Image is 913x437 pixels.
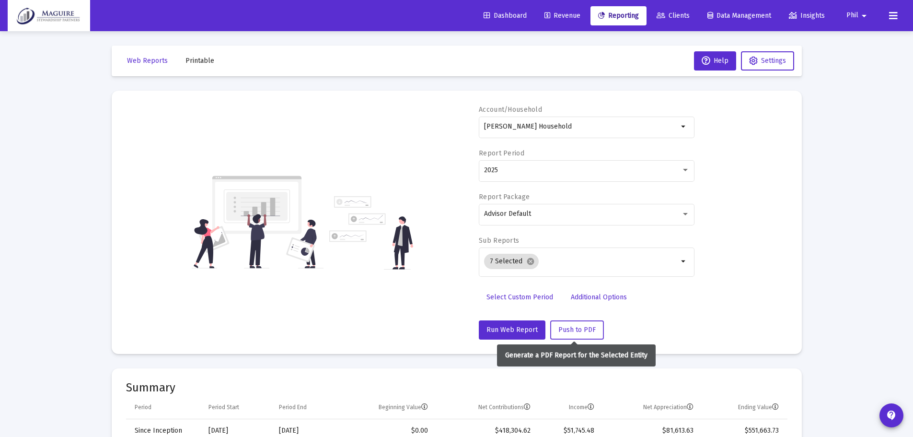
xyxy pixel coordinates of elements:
[484,210,531,218] span: Advisor Default
[192,175,324,270] img: reporting
[781,6,832,25] a: Insights
[694,51,736,71] button: Help
[486,326,538,334] span: Run Web Report
[272,396,339,419] td: Column Period End
[478,403,531,411] div: Net Contributions
[126,396,202,419] td: Column Period
[126,383,787,392] mat-card-title: Summary
[571,293,627,301] span: Additional Options
[379,403,428,411] div: Beginning Value
[835,6,881,25] button: Phil
[484,166,498,174] span: 2025
[208,426,266,436] div: [DATE]
[479,106,542,114] label: Account/Household
[435,396,537,419] td: Column Net Contributions
[526,257,535,266] mat-icon: cancel
[479,236,519,245] label: Sub Reports
[208,403,239,411] div: Period Start
[279,426,332,436] div: [DATE]
[550,320,604,340] button: Push to PDF
[135,403,151,411] div: Period
[544,12,580,20] span: Revenue
[678,121,690,132] mat-icon: arrow_drop_down
[484,123,678,130] input: Search or select an account or household
[741,51,794,71] button: Settings
[339,396,435,419] td: Column Beginning Value
[185,57,214,65] span: Printable
[484,254,539,269] mat-chip: 7 Selected
[202,396,272,419] td: Column Period Start
[476,6,534,25] a: Dashboard
[484,12,527,20] span: Dashboard
[598,12,639,20] span: Reporting
[484,252,678,271] mat-chip-list: Selection
[678,256,690,267] mat-icon: arrow_drop_down
[700,6,779,25] a: Data Management
[558,326,596,334] span: Push to PDF
[569,403,594,411] div: Income
[601,396,700,419] td: Column Net Appreciation
[178,51,222,71] button: Printable
[761,57,786,65] span: Settings
[479,149,524,157] label: Report Period
[15,6,83,25] img: Dashboard
[279,403,307,411] div: Period End
[700,396,787,419] td: Column Ending Value
[649,6,697,25] a: Clients
[657,12,690,20] span: Clients
[479,193,530,201] label: Report Package
[486,293,553,301] span: Select Custom Period
[329,196,413,270] img: reporting-alt
[858,6,870,25] mat-icon: arrow_drop_down
[846,12,858,20] span: Phil
[738,403,779,411] div: Ending Value
[479,320,545,340] button: Run Web Report
[707,12,771,20] span: Data Management
[119,51,175,71] button: Web Reports
[537,6,588,25] a: Revenue
[789,12,825,20] span: Insights
[127,57,168,65] span: Web Reports
[886,410,897,421] mat-icon: contact_support
[702,57,728,65] span: Help
[590,6,647,25] a: Reporting
[643,403,693,411] div: Net Appreciation
[537,396,601,419] td: Column Income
